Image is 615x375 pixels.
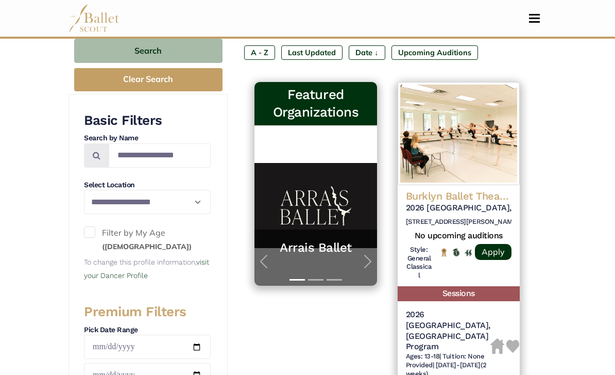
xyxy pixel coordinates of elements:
[406,352,440,360] span: Ages: 13-18
[327,274,342,286] button: Slide 3
[74,68,223,91] button: Clear Search
[406,203,511,214] h5: 2026 [GEOGRAPHIC_DATA], [GEOGRAPHIC_DATA] Program
[281,45,343,60] label: Last Updated
[475,244,511,260] a: Apply
[84,325,211,335] h4: Pick Date Range
[84,258,209,280] small: To change this profile information,
[84,258,209,280] a: visit your Dancer Profile
[522,13,546,23] button: Toggle navigation
[84,303,211,321] h3: Premium Filters
[265,240,366,256] a: Arrais Ballet
[109,143,211,168] input: Search by names...
[406,231,511,241] h5: No upcoming auditions
[406,352,485,369] span: Tuition: None Provided
[506,340,519,353] img: Heart
[84,133,211,143] h4: Search by Name
[453,249,460,256] img: Offers Scholarship
[398,82,520,185] img: Logo
[465,249,472,256] img: In Person
[84,226,211,253] label: Filter by My Age
[308,274,323,286] button: Slide 2
[84,180,211,190] h4: Select Location
[398,286,520,301] h5: Sessions
[244,45,275,60] label: A - Z
[406,218,511,226] h6: [STREET_ADDRESS][PERSON_NAME][PERSON_NAME]
[406,189,511,203] h4: Burklyn Ballet Theatre
[391,45,478,60] label: Upcoming Auditions
[263,86,368,121] h3: Featured Organizations
[406,246,432,281] h6: Style: General Classical
[102,242,192,251] small: ([DEMOGRAPHIC_DATA])
[84,112,211,129] h3: Basic Filters
[349,45,385,60] label: Date ↓
[490,338,504,354] img: Housing Unavailable
[440,248,448,257] img: National
[406,309,490,352] h5: 2026 [GEOGRAPHIC_DATA], [GEOGRAPHIC_DATA] Program
[289,274,305,286] button: Slide 1
[74,39,223,63] button: Search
